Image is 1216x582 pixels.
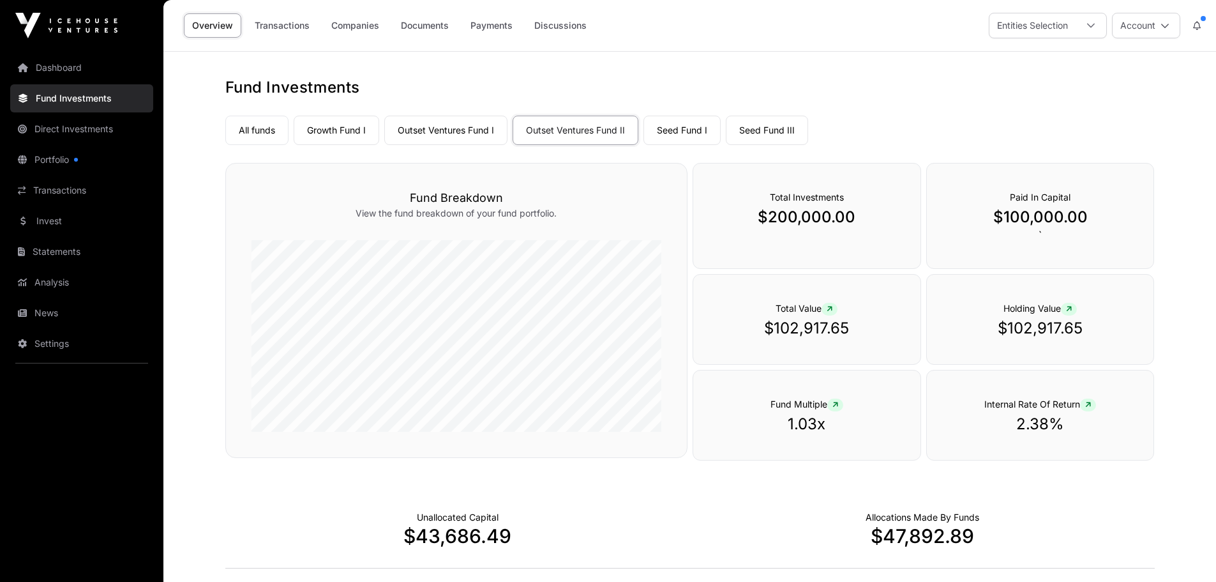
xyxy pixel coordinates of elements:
h3: Fund Breakdown [251,189,661,207]
a: Direct Investments [10,115,153,143]
p: $43,686.49 [225,525,690,548]
iframe: Chat Widget [1152,521,1216,582]
a: Growth Fund I [294,116,379,145]
a: Analysis [10,268,153,296]
span: Holding Value [1003,303,1077,314]
a: Statements [10,238,153,266]
a: Portfolio [10,146,153,174]
span: Total Investments [770,192,844,203]
a: Overview [184,13,241,38]
a: Invest [10,207,153,235]
a: News [10,299,153,327]
span: Paid In Capital [1010,192,1070,203]
p: $100,000.00 [952,207,1129,227]
p: $102,917.65 [719,318,895,339]
p: View the fund breakdown of your fund portfolio. [251,207,661,220]
span: Internal Rate Of Return [984,399,1096,410]
h1: Fund Investments [225,77,1155,98]
p: $47,892.89 [690,525,1155,548]
a: All funds [225,116,289,145]
button: Account [1112,13,1180,38]
img: Icehouse Ventures Logo [15,13,117,38]
a: Outset Ventures Fund I [384,116,507,145]
div: Entities Selection [989,13,1076,38]
a: Companies [323,13,387,38]
span: Fund Multiple [770,399,843,410]
a: Seed Fund I [643,116,721,145]
p: Cash not yet allocated [417,511,499,524]
a: Payments [462,13,521,38]
a: Seed Fund III [726,116,808,145]
p: $200,000.00 [719,207,895,227]
a: Dashboard [10,54,153,82]
p: $102,917.65 [952,318,1129,339]
a: Outset Ventures Fund II [513,116,638,145]
a: Settings [10,330,153,358]
a: Transactions [10,176,153,204]
a: Transactions [246,13,318,38]
a: Documents [393,13,457,38]
div: ` [926,163,1155,269]
p: 2.38% [952,414,1129,434]
span: Total Value [776,303,837,314]
p: 1.03x [719,414,895,434]
a: Discussions [526,13,595,38]
a: Fund Investments [10,84,153,112]
p: Capital Deployed Into Companies [866,511,979,524]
